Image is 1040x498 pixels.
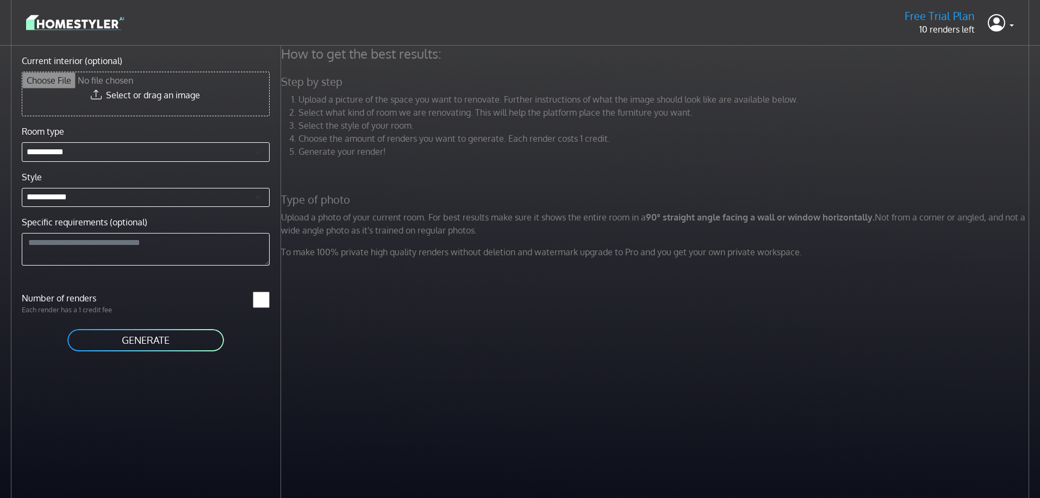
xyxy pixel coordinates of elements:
button: GENERATE [66,328,225,352]
h5: Step by step [275,75,1039,89]
li: Select the style of your room. [298,119,1032,132]
li: Choose the amount of renders you want to generate. Each render costs 1 credit. [298,132,1032,145]
p: To make 100% private high quality renders without deletion and watermark upgrade to Pro and you g... [275,245,1039,259]
label: Specific requirements (optional) [22,216,147,229]
li: Upload a picture of the space you want to renovate. Further instructions of what the image should... [298,93,1032,106]
p: Upload a photo of your current room. For best results make sure it shows the entire room in a Not... [275,211,1039,237]
strong: 90° straight angle facing a wall or window horizontally. [646,212,875,223]
li: Select what kind of room we are renovating. This will help the platform place the furniture you w... [298,106,1032,119]
p: Each render has a 1 credit fee [15,305,146,315]
label: Style [22,171,42,184]
label: Number of renders [15,292,146,305]
li: Generate your render! [298,145,1032,158]
h5: Type of photo [275,193,1039,206]
label: Room type [22,125,64,138]
img: logo-3de290ba35641baa71223ecac5eacb59cb85b4c7fdf211dc9aaecaaee71ea2f8.svg [26,13,124,32]
label: Current interior (optional) [22,54,122,67]
h5: Free Trial Plan [905,9,975,23]
h4: How to get the best results: [275,46,1039,62]
p: 10 renders left [905,23,975,36]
